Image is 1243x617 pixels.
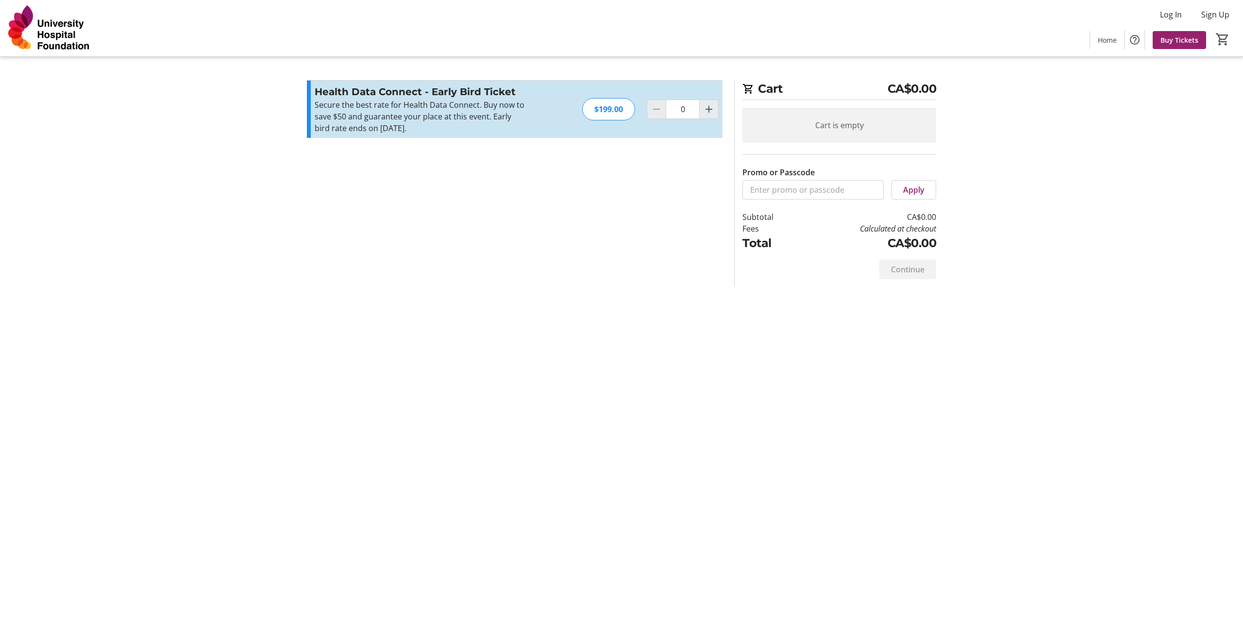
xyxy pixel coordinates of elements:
[1201,9,1229,20] span: Sign Up
[315,99,527,134] p: Secure the best rate for Health Data Connect. Buy now to save $50 and guarantee your place at thi...
[1125,30,1144,50] button: Help
[1214,31,1231,48] button: Cart
[1160,35,1198,45] span: Buy Tickets
[1090,31,1125,49] a: Home
[1098,35,1117,45] span: Home
[1153,31,1206,49] a: Buy Tickets
[742,211,799,223] td: Subtotal
[742,234,799,252] td: Total
[700,100,718,118] button: Increment by one
[799,211,936,223] td: CA$0.00
[888,80,937,98] span: CA$0.00
[742,80,936,100] h2: Cart
[315,84,527,99] h3: Health Data Connect - Early Bird Ticket
[1160,9,1182,20] span: Log In
[1152,7,1190,22] button: Log In
[1193,7,1237,22] button: Sign Up
[742,223,799,234] td: Fees
[891,180,936,200] button: Apply
[799,234,936,252] td: CA$0.00
[742,180,884,200] input: Enter promo or passcode
[582,98,635,120] div: $199.00
[666,100,700,119] input: Health Data Connect - Early Bird Ticket Quantity
[6,4,92,52] img: University Hospital Foundation's Logo
[742,167,815,178] label: Promo or Passcode
[799,223,936,234] td: Calculated at checkout
[903,184,924,196] span: Apply
[742,108,936,143] div: Cart is empty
